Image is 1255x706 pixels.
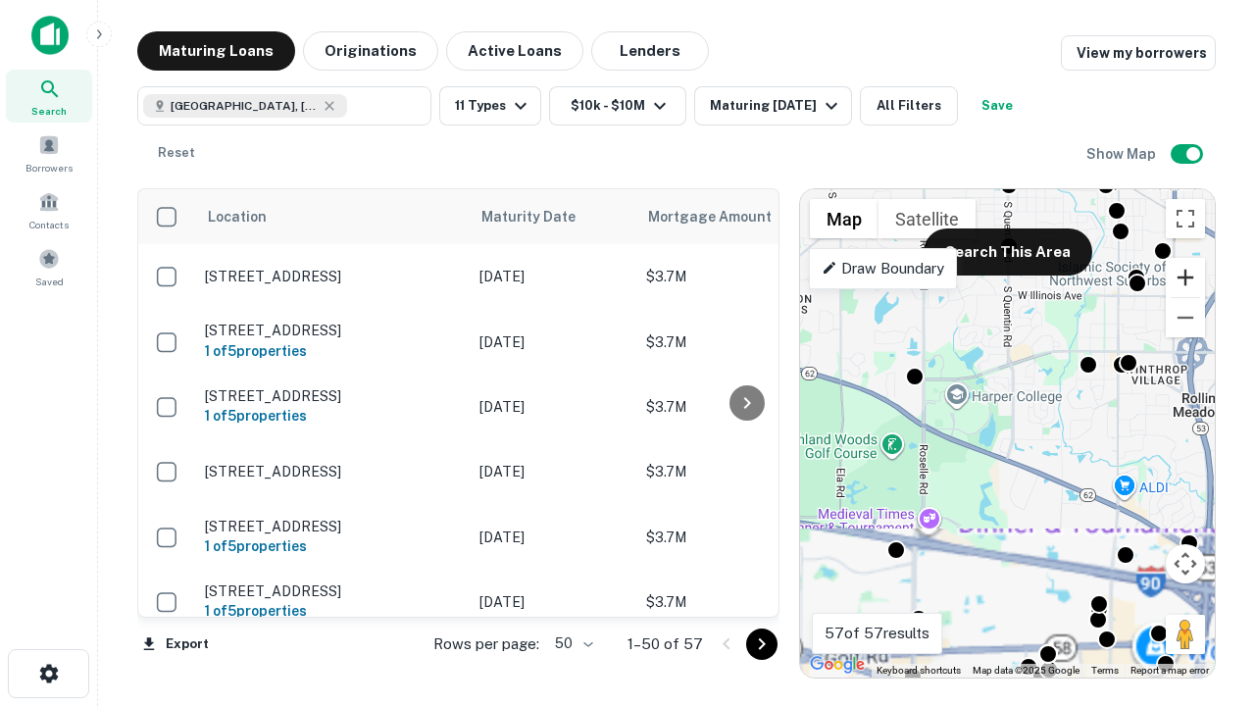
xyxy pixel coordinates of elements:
button: Go to next page [746,629,778,660]
th: Maturity Date [470,189,636,244]
div: 50 [547,630,596,658]
h6: 1 of 5 properties [205,600,460,622]
p: [STREET_ADDRESS] [205,268,460,285]
h6: 1 of 5 properties [205,405,460,427]
button: Maturing [DATE] [694,86,852,126]
p: [STREET_ADDRESS] [205,518,460,535]
h6: 1 of 5 properties [205,535,460,557]
img: capitalize-icon.png [31,16,69,55]
p: [DATE] [479,331,627,353]
button: Search This Area [924,228,1092,276]
button: All Filters [860,86,958,126]
span: Saved [35,274,64,289]
p: $3.7M [646,527,842,548]
span: Contacts [29,217,69,232]
span: Location [207,205,267,228]
button: Save your search to get updates of matches that match your search criteria. [966,86,1029,126]
h6: Show Map [1086,143,1159,165]
div: Maturing [DATE] [710,94,843,118]
a: Contacts [6,183,92,236]
a: Open this area in Google Maps (opens a new window) [805,652,870,678]
span: [GEOGRAPHIC_DATA], [GEOGRAPHIC_DATA] [171,97,318,115]
span: Search [31,103,67,119]
button: Zoom in [1166,258,1205,297]
p: [DATE] [479,461,627,482]
a: Terms (opens in new tab) [1091,665,1119,676]
p: [STREET_ADDRESS] [205,463,460,480]
button: Drag Pegman onto the map to open Street View [1166,615,1205,654]
button: Zoom out [1166,298,1205,337]
span: Map data ©2025 Google [973,665,1079,676]
a: View my borrowers [1061,35,1216,71]
button: Show satellite imagery [878,199,976,238]
h6: 1 of 5 properties [205,340,460,362]
p: $3.7M [646,396,842,418]
p: [STREET_ADDRESS] [205,322,460,339]
p: $3.7M [646,461,842,482]
p: $3.7M [646,331,842,353]
span: Mortgage Amount [648,205,797,228]
th: Mortgage Amount [636,189,852,244]
button: Toggle fullscreen view [1166,199,1205,238]
a: Report a map error [1130,665,1209,676]
p: [DATE] [479,591,627,613]
p: [STREET_ADDRESS] [205,387,460,405]
button: 11 Types [439,86,541,126]
iframe: Chat Widget [1157,486,1255,580]
p: $3.7M [646,266,842,287]
p: [DATE] [479,266,627,287]
button: Show street map [810,199,878,238]
button: Lenders [591,31,709,71]
a: Saved [6,240,92,293]
button: Maturing Loans [137,31,295,71]
button: Active Loans [446,31,583,71]
p: Draw Boundary [822,257,944,280]
p: [STREET_ADDRESS] [205,582,460,600]
p: 57 of 57 results [825,622,929,645]
p: Rows per page: [433,632,539,656]
p: $3.7M [646,591,842,613]
a: Borrowers [6,126,92,179]
th: Location [195,189,470,244]
span: Borrowers [25,160,73,176]
a: Search [6,70,92,123]
p: [DATE] [479,527,627,548]
button: Originations [303,31,438,71]
div: 0 0 [800,189,1215,678]
img: Google [805,652,870,678]
button: $10k - $10M [549,86,686,126]
span: Maturity Date [481,205,601,228]
button: Reset [145,133,208,173]
p: [DATE] [479,396,627,418]
button: Keyboard shortcuts [877,664,961,678]
button: Export [137,630,214,659]
p: 1–50 of 57 [627,632,703,656]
